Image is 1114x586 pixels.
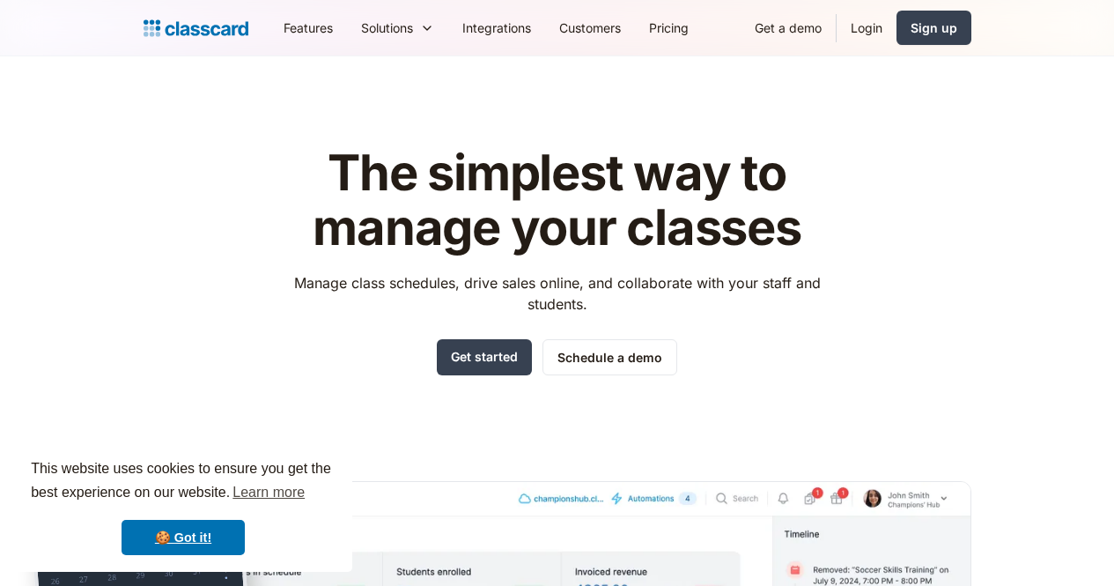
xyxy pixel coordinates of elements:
a: Logo [144,16,248,41]
div: Solutions [347,8,448,48]
a: Get started [437,339,532,375]
a: Pricing [635,8,703,48]
div: Solutions [361,19,413,37]
a: Login [837,8,896,48]
h1: The simplest way to manage your classes [277,146,837,255]
div: Sign up [911,19,957,37]
a: Schedule a demo [542,339,677,375]
a: Features [269,8,347,48]
a: Get a demo [741,8,836,48]
a: Sign up [896,11,971,45]
a: dismiss cookie message [122,520,245,555]
div: cookieconsent [14,441,352,572]
a: Customers [545,8,635,48]
a: learn more about cookies [230,479,307,506]
span: This website uses cookies to ensure you get the best experience on our website. [31,458,336,506]
a: Integrations [448,8,545,48]
p: Manage class schedules, drive sales online, and collaborate with your staff and students. [277,272,837,315]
